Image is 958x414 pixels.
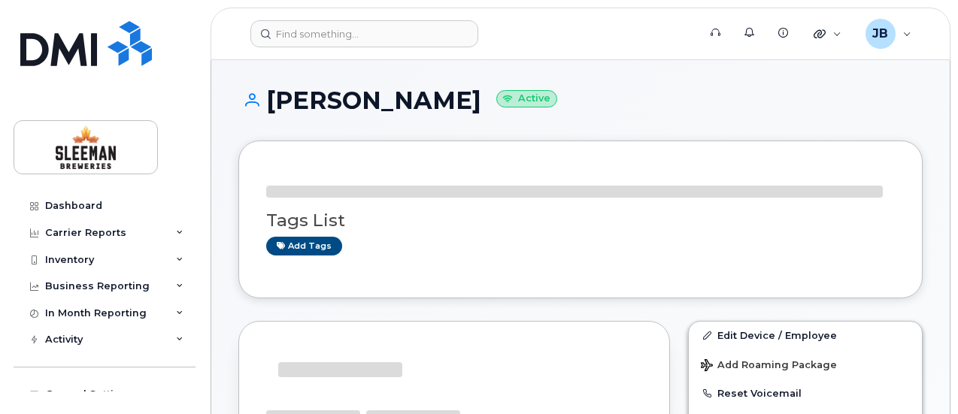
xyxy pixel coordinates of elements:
[266,237,342,255] a: Add tags
[689,379,922,406] button: Reset Voicemail
[689,349,922,379] button: Add Roaming Package
[496,90,557,107] small: Active
[701,359,837,373] span: Add Roaming Package
[689,322,922,349] a: Edit Device / Employee
[238,87,923,113] h1: [PERSON_NAME]
[266,211,895,230] h3: Tags List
